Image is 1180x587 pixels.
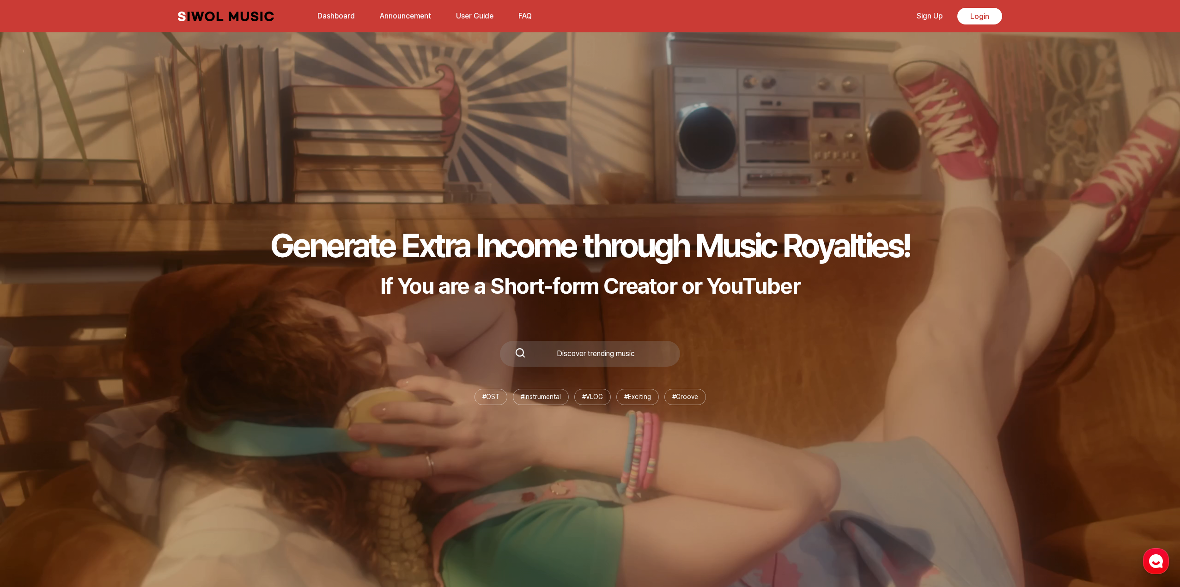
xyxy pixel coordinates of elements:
[957,8,1002,24] a: Login
[574,389,611,405] li: # VLOG
[374,6,437,26] a: Announcement
[312,6,360,26] a: Dashboard
[474,389,507,405] li: # OST
[616,389,659,405] li: # Exciting
[270,225,910,265] h1: Generate Extra Income through Music Royalties!
[513,5,537,27] button: FAQ
[526,350,665,357] div: Discover trending music
[911,6,948,26] a: Sign Up
[664,389,706,405] li: # Groove
[450,6,499,26] a: User Guide
[270,272,910,299] p: If You are a Short-form Creator or YouTuber
[513,389,569,405] li: # Instrumental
